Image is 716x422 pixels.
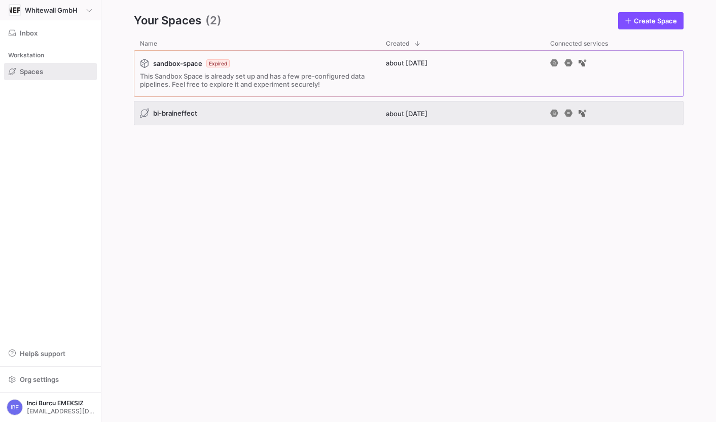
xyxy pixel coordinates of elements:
[4,376,97,384] a: Org settings
[386,59,427,67] span: about [DATE]
[4,63,97,80] a: Spaces
[140,72,374,88] span: This Sandbox Space is already set up and has a few pre-configured data pipelines. Feel free to ex...
[140,40,157,47] span: Name
[20,349,65,358] span: Help & support
[25,6,78,14] span: Whitewall GmbH
[386,110,427,118] span: about [DATE]
[4,24,97,42] button: Inbox
[634,17,677,25] span: Create Space
[206,59,230,67] span: Expired
[153,59,202,67] span: sandbox-space
[134,50,684,101] div: Press SPACE to select this row.
[153,109,197,117] span: bi-braineffect
[20,67,43,76] span: Spaces
[20,375,59,383] span: Org settings
[4,345,97,362] button: Help& support
[618,12,684,29] a: Create Space
[386,40,410,47] span: Created
[10,5,20,15] img: https://storage.googleapis.com/y42-prod-data-exchange/images/YZ4Yr8zUCx6JYM5gIgaTIQYeTXdcwQjnYC8i...
[27,408,94,415] span: [EMAIL_ADDRESS][DOMAIN_NAME]
[205,12,222,29] span: (2)
[27,400,94,407] span: Inci Burcu EMEKSIZ
[4,397,97,418] button: IBEInci Burcu EMEKSIZ[EMAIL_ADDRESS][DOMAIN_NAME]
[550,40,608,47] span: Connected services
[134,101,684,129] div: Press SPACE to select this row.
[4,48,97,63] div: Workstation
[4,371,97,388] button: Org settings
[134,12,201,29] span: Your Spaces
[7,399,23,415] div: IBE
[20,29,38,37] span: Inbox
